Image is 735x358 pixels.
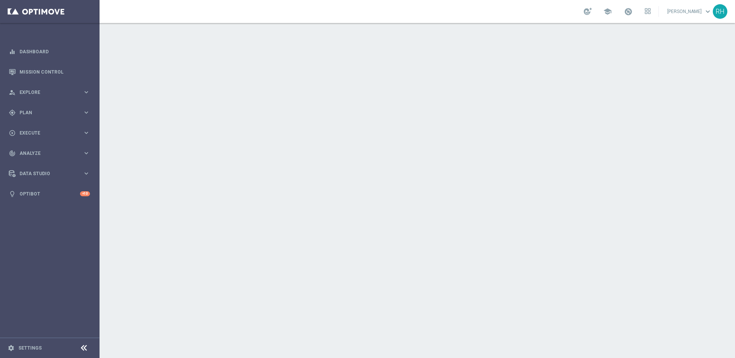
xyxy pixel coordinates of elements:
span: Execute [20,131,83,135]
button: lightbulb Optibot +10 [8,191,90,197]
button: person_search Explore keyboard_arrow_right [8,89,90,95]
div: Optibot [9,184,90,204]
div: Plan [9,109,83,116]
i: gps_fixed [9,109,16,116]
button: equalizer Dashboard [8,49,90,55]
i: track_changes [9,150,16,157]
div: RH [713,4,727,19]
button: play_circle_outline Execute keyboard_arrow_right [8,130,90,136]
i: keyboard_arrow_right [83,170,90,177]
div: Execute [9,130,83,136]
a: Settings [18,346,42,350]
div: Analyze [9,150,83,157]
span: Analyze [20,151,83,156]
i: keyboard_arrow_right [83,149,90,157]
div: +10 [80,191,90,196]
i: keyboard_arrow_right [83,89,90,96]
span: keyboard_arrow_down [704,7,712,16]
button: Data Studio keyboard_arrow_right [8,171,90,177]
span: Data Studio [20,171,83,176]
a: Optibot [20,184,80,204]
div: Data Studio [9,170,83,177]
i: play_circle_outline [9,130,16,136]
a: Mission Control [20,62,90,82]
div: Dashboard [9,41,90,62]
div: Mission Control [9,62,90,82]
i: settings [8,345,15,351]
button: gps_fixed Plan keyboard_arrow_right [8,110,90,116]
div: Explore [9,89,83,96]
i: person_search [9,89,16,96]
i: keyboard_arrow_right [83,109,90,116]
a: Dashboard [20,41,90,62]
span: school [603,7,612,16]
span: Plan [20,110,83,115]
button: track_changes Analyze keyboard_arrow_right [8,150,90,156]
i: lightbulb [9,190,16,197]
i: keyboard_arrow_right [83,129,90,136]
span: Explore [20,90,83,95]
i: equalizer [9,48,16,55]
a: [PERSON_NAME]keyboard_arrow_down [666,6,713,17]
button: Mission Control [8,69,90,75]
